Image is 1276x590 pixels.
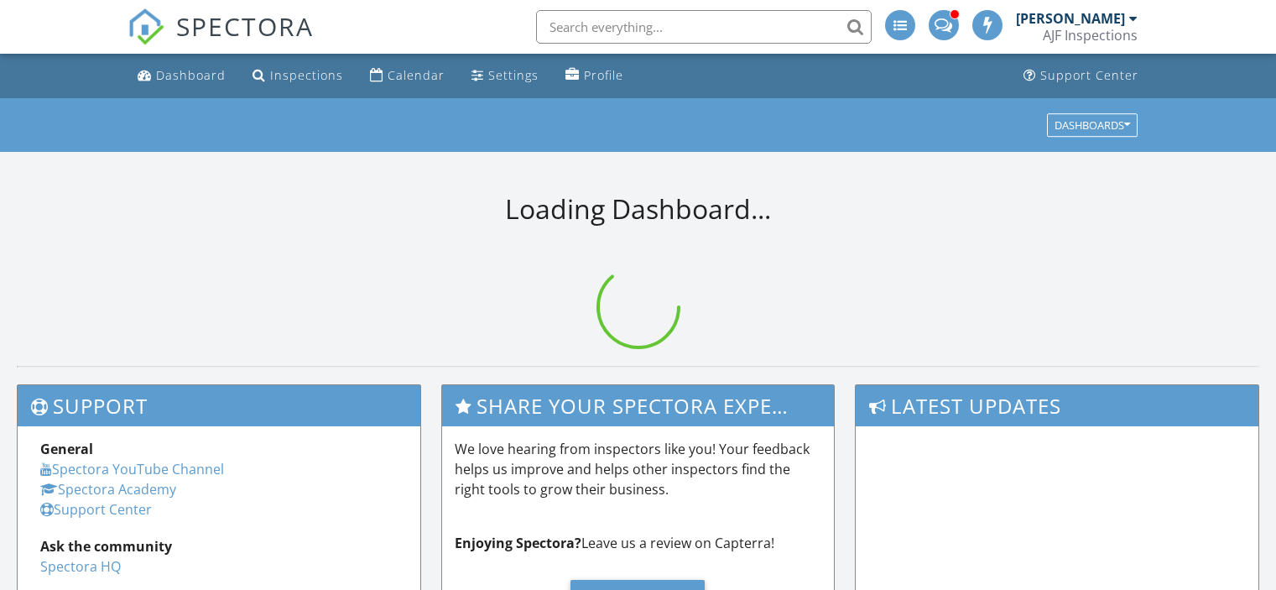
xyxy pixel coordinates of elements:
div: Profile [584,67,623,83]
input: Search everything... [536,10,872,44]
div: Dashboard [156,67,226,83]
a: Profile [559,60,630,91]
a: Support Center [1017,60,1145,91]
div: Ask the community [40,536,398,556]
a: Support Center [40,500,152,519]
p: Leave us a review on Capterra! [455,533,822,553]
div: [PERSON_NAME] [1016,10,1125,27]
a: Spectora Academy [40,480,176,499]
a: SPECTORA [128,23,314,58]
a: Spectora YouTube Channel [40,460,224,478]
a: Inspections [246,60,350,91]
h3: Latest Updates [856,385,1258,426]
div: Inspections [270,67,343,83]
div: Settings [488,67,539,83]
div: AJF Inspections [1043,27,1138,44]
strong: Enjoying Spectora? [455,534,581,552]
a: Settings [465,60,545,91]
span: SPECTORA [176,8,314,44]
h3: Share Your Spectora Experience [442,385,835,426]
a: Dashboard [131,60,232,91]
div: Calendar [388,67,445,83]
img: The Best Home Inspection Software - Spectora [128,8,164,45]
div: Support Center [1040,67,1138,83]
h3: Support [18,385,420,426]
a: Spectora HQ [40,557,121,576]
strong: General [40,440,93,458]
p: We love hearing from inspectors like you! Your feedback helps us improve and helps other inspecto... [455,439,822,499]
div: Dashboards [1055,119,1130,131]
a: Calendar [363,60,451,91]
button: Dashboards [1047,113,1138,137]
